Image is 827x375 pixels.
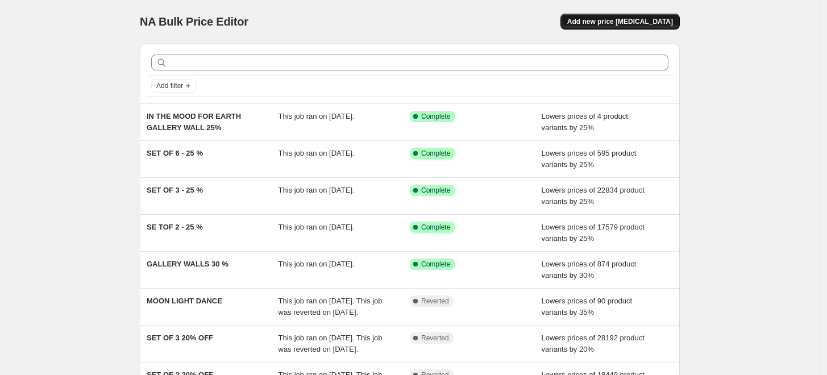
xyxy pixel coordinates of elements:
[421,223,450,232] span: Complete
[542,112,628,132] span: Lowers prices of 4 product variants by 25%
[279,334,383,353] span: This job ran on [DATE]. This job was reverted on [DATE].
[151,79,197,93] button: Add filter
[421,297,449,306] span: Reverted
[140,15,248,28] span: NA Bulk Price Editor
[147,186,203,194] span: SET OF 3 - 25 %
[279,297,383,316] span: This job ran on [DATE]. This job was reverted on [DATE].
[567,17,673,26] span: Add new price [MEDICAL_DATA]
[421,112,450,121] span: Complete
[542,149,637,169] span: Lowers prices of 595 product variants by 25%
[147,149,203,157] span: SET OF 6 - 25 %
[279,112,355,120] span: This job ran on [DATE].
[542,186,645,206] span: Lowers prices of 22834 product variants by 25%
[147,112,241,132] span: IN THE MOOD FOR EARTH GALLERY WALL 25%
[421,334,449,343] span: Reverted
[279,260,355,268] span: This job ran on [DATE].
[421,149,450,158] span: Complete
[147,334,213,342] span: SET OF 3 20% OFF
[279,149,355,157] span: This job ran on [DATE].
[156,81,183,90] span: Add filter
[542,260,637,280] span: Lowers prices of 874 product variants by 30%
[542,223,645,243] span: Lowers prices of 17579 product variants by 25%
[147,297,222,305] span: MOON LIGHT DANCE
[542,334,645,353] span: Lowers prices of 28192 product variants by 20%
[421,186,450,195] span: Complete
[279,223,355,231] span: This job ran on [DATE].
[421,260,450,269] span: Complete
[560,14,680,30] button: Add new price [MEDICAL_DATA]
[147,260,228,268] span: GALLERY WALLS 30 %
[147,223,203,231] span: SE TOF 2 - 25 %
[279,186,355,194] span: This job ran on [DATE].
[542,297,633,316] span: Lowers prices of 90 product variants by 35%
